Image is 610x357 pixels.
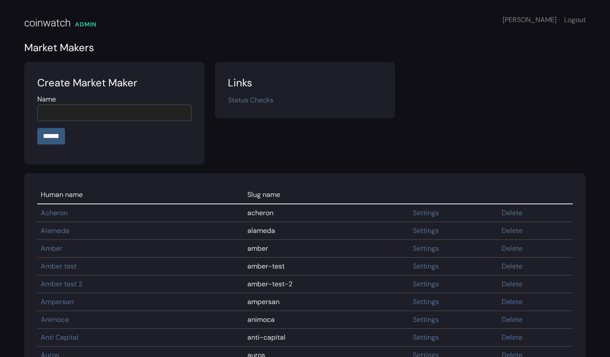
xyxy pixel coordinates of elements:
a: Delete [502,208,522,217]
a: Settings [413,244,439,253]
a: Alameda [41,226,69,235]
td: anti-capital [244,329,409,347]
a: Logout [564,15,586,24]
a: Animoca [41,315,69,324]
a: Settings [413,226,439,235]
div: Links [228,75,382,91]
a: Settings [413,297,439,306]
td: Slug name [244,186,409,204]
a: Settings [413,262,439,271]
a: Status Checks [228,95,273,105]
a: Delete [502,226,522,235]
a: Delete [502,244,522,253]
a: Settings [413,333,439,342]
td: amber-test-2 [244,275,409,293]
td: Human name [37,186,244,204]
a: Delete [502,279,522,288]
td: alameda [244,222,409,240]
a: Settings [413,315,439,324]
div: ADMIN [75,20,97,29]
a: Anti Capital [41,333,78,342]
a: Acheron [41,208,68,217]
td: animoca [244,311,409,329]
span: · [559,15,560,24]
td: amber [244,240,409,258]
a: Delete [502,315,522,324]
td: amber-test [244,258,409,275]
div: [PERSON_NAME] [503,15,586,25]
label: Name [37,94,56,105]
td: acheron [244,204,409,222]
div: Create Market Maker [37,75,191,91]
a: Amber test [41,262,77,271]
a: Amber test 2 [41,279,82,288]
a: Delete [502,262,522,271]
a: Amber [41,244,62,253]
a: Delete [502,333,522,342]
td: ampersan [244,293,409,311]
a: Delete [502,297,522,306]
a: Settings [413,208,439,217]
a: Settings [413,279,439,288]
a: Ampersan [41,297,74,306]
div: coinwatch [24,15,71,31]
div: Market Makers [24,40,586,56]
